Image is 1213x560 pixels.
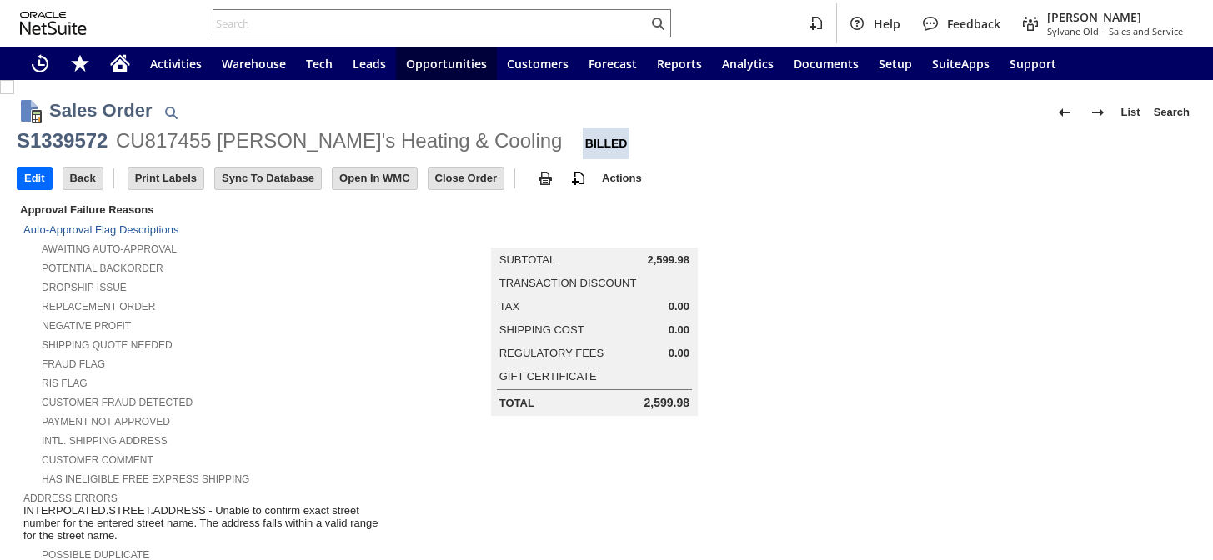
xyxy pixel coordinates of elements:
svg: Recent Records [30,53,50,73]
a: Tech [296,47,343,80]
a: Activities [140,47,212,80]
span: Activities [150,56,202,72]
span: Forecast [589,56,637,72]
span: 2,599.98 [644,396,690,410]
a: Search [1147,99,1196,126]
a: Subtotal [499,253,555,266]
span: 0.00 [669,300,689,313]
input: Search [213,13,648,33]
span: 0.00 [669,323,689,337]
span: Leads [353,56,386,72]
span: Analytics [722,56,774,72]
a: Has Ineligible Free Express Shipping [42,473,249,485]
span: 0.00 [669,347,689,360]
img: Quick Find [161,102,181,122]
span: Support [1010,56,1056,72]
span: Feedback [947,16,1000,32]
img: Previous [1055,102,1075,122]
a: Gift Certificate [499,370,597,382]
input: Close Order [429,167,504,189]
caption: Summary [491,221,698,247]
a: Dropship Issue [42,282,127,293]
input: Open In WMC [333,167,417,189]
a: Potential Backorder [42,262,163,274]
div: Approval Failure Reasons [17,200,383,219]
a: List [1115,99,1147,126]
input: Sync To Database [215,167,321,189]
span: INTERPOLATED.STREET.ADDRESS - Unable to confirm exact street number for the entered street name. ... [23,504,382,542]
a: Auto-Approval Flag Descriptions [23,223,178,236]
span: Help [874,16,900,32]
svg: logo [20,12,87,35]
span: Sales and Service [1109,25,1183,37]
a: Leads [343,47,396,80]
span: Documents [794,56,859,72]
a: Reports [647,47,712,80]
a: RIS flag [42,377,88,389]
a: Customer Comment [42,454,153,466]
img: add-record.svg [569,168,589,188]
a: Home [100,47,140,80]
svg: Home [110,53,130,73]
input: Edit [18,167,52,189]
span: Sylvane Old [1047,25,1099,37]
a: Shipping Cost [499,323,584,336]
a: Tax [499,300,519,312]
input: Print Labels [128,167,203,189]
input: Back [63,167,103,189]
span: 2,599.98 [647,253,689,267]
span: Customers [507,56,569,72]
a: Support [1000,47,1066,80]
span: Setup [879,56,912,72]
a: Shipping Quote Needed [42,339,173,351]
a: Analytics [712,47,784,80]
a: Customers [497,47,579,80]
a: Fraud Flag [42,358,105,370]
div: Billed [583,127,630,159]
svg: Shortcuts [70,53,90,73]
span: Opportunities [406,56,487,72]
span: - [1102,25,1105,37]
img: Next [1088,102,1108,122]
a: Actions [595,172,649,184]
div: Shortcuts [60,47,100,80]
a: Warehouse [212,47,296,80]
span: Tech [306,56,333,72]
a: Setup [869,47,922,80]
a: Opportunities [396,47,497,80]
a: Awaiting Auto-Approval [42,243,177,255]
a: Documents [784,47,869,80]
span: Reports [657,56,702,72]
h1: Sales Order [49,97,153,124]
span: Warehouse [222,56,286,72]
a: Recent Records [20,47,60,80]
a: Regulatory Fees [499,347,604,359]
a: Forecast [579,47,647,80]
a: Transaction Discount [499,277,637,289]
a: Payment not approved [42,416,170,427]
div: CU817455 [PERSON_NAME]'s Heating & Cooling [116,127,563,154]
a: Customer Fraud Detected [42,397,193,408]
a: Total [499,397,534,409]
a: SuiteApps [922,47,1000,80]
div: S1339572 [17,127,108,154]
a: Address Errors [23,492,118,504]
img: print.svg [535,168,555,188]
a: Negative Profit [42,320,131,332]
a: Intl. Shipping Address [42,435,168,447]
span: SuiteApps [932,56,990,72]
span: [PERSON_NAME] [1047,9,1183,25]
a: Replacement Order [42,301,155,312]
svg: Search [648,13,668,33]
